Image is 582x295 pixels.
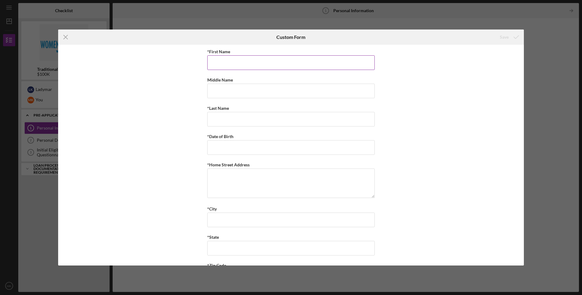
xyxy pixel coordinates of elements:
[207,49,230,54] label: *First Name
[207,162,250,167] label: *Home Street Address
[276,34,305,40] h6: Custom Form
[494,31,524,43] button: Save
[207,134,233,139] label: *Date of Birth
[207,234,219,240] label: *State
[207,77,233,82] label: Middle Name
[500,31,509,43] div: Save
[207,106,229,111] label: *Last Name
[207,206,217,211] label: *City
[207,263,226,268] label: *Zip Code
